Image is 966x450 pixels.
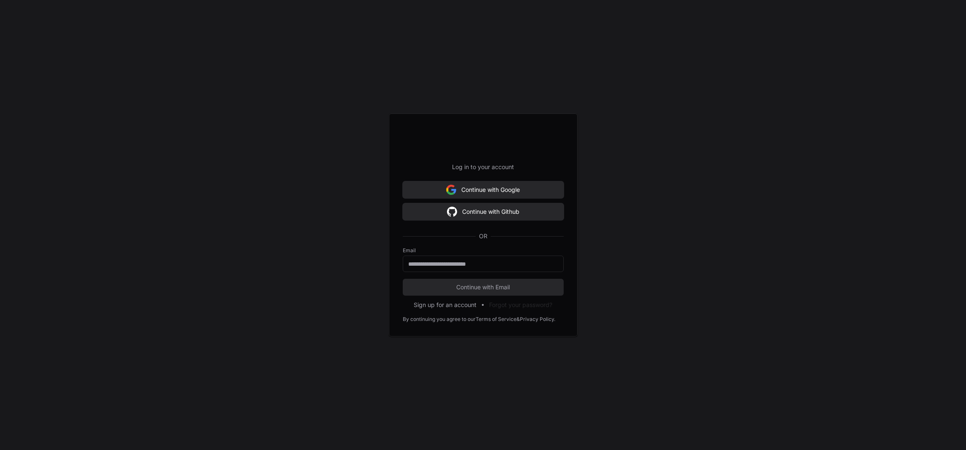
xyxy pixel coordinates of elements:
[476,232,491,240] span: OR
[403,316,476,323] div: By continuing you agree to our
[520,316,555,323] a: Privacy Policy.
[476,316,516,323] a: Terms of Service
[403,247,564,254] label: Email
[489,301,552,309] button: Forgot your password?
[403,181,564,198] button: Continue with Google
[447,203,457,220] img: Sign in with google
[403,279,564,296] button: Continue with Email
[414,301,476,309] button: Sign up for an account
[516,316,520,323] div: &
[446,181,456,198] img: Sign in with google
[403,203,564,220] button: Continue with Github
[403,283,564,291] span: Continue with Email
[403,163,564,171] p: Log in to your account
